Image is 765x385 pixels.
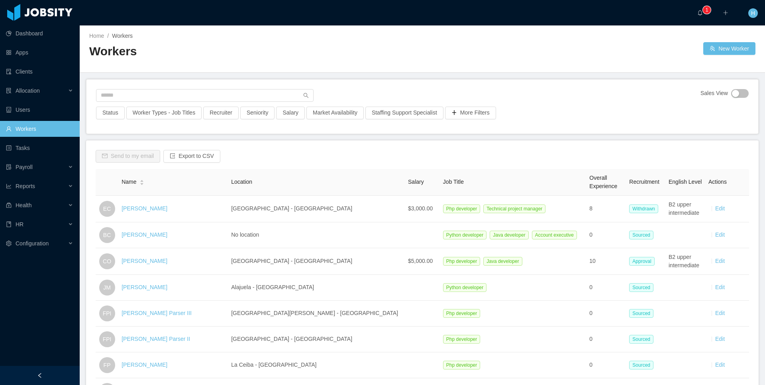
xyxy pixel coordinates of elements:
td: B2 upper intermediate [665,248,705,275]
a: Edit [715,310,725,316]
i: icon: plus [723,10,728,16]
span: EC [103,201,111,217]
a: icon: profileTasks [6,140,73,156]
a: Sourced [629,231,657,238]
td: B2 upper intermediate [665,196,705,222]
a: Home [89,33,104,39]
a: [PERSON_NAME] Parser II [122,336,190,342]
td: 0 [586,352,626,378]
a: Edit [715,336,725,342]
button: icon: plusMore Filters [445,107,496,119]
h2: Workers [89,43,422,60]
span: Sourced [629,335,653,344]
td: [GEOGRAPHIC_DATA] - [GEOGRAPHIC_DATA] [228,248,405,275]
span: Name [122,178,136,186]
a: icon: auditClients [6,64,73,80]
a: [PERSON_NAME] [122,284,167,290]
a: icon: userWorkers [6,121,73,137]
button: Salary [276,107,305,119]
span: / [107,33,109,39]
span: Python developer [443,231,486,239]
span: Workers [112,33,133,39]
span: Job Title [443,179,464,185]
i: icon: bell [697,10,703,16]
span: Recruitment [629,179,659,185]
a: [PERSON_NAME] [122,362,167,368]
a: icon: appstoreApps [6,45,73,60]
span: FPI [103,305,112,321]
i: icon: file-protect [6,164,12,170]
a: Edit [715,362,725,368]
td: 0 [586,275,626,301]
span: Reports [16,183,35,189]
a: [PERSON_NAME] [122,231,167,238]
span: Sourced [629,231,653,239]
span: Java developer [490,231,528,239]
span: Php developer [443,204,480,213]
span: JM [103,280,111,296]
a: icon: usergroup-addNew Worker [703,42,755,55]
button: Status [96,107,125,119]
td: [GEOGRAPHIC_DATA] - [GEOGRAPHIC_DATA] [228,196,405,222]
a: [PERSON_NAME] [122,205,167,212]
span: HR [16,221,24,227]
button: Recruiter [203,107,239,119]
a: Edit [715,231,725,238]
span: FP [104,357,111,373]
span: Salary [408,179,424,185]
a: icon: robotUsers [6,102,73,118]
p: 1 [706,6,708,14]
span: $5,000.00 [408,258,433,264]
a: Edit [715,284,725,290]
td: 10 [586,248,626,275]
td: 0 [586,222,626,248]
span: Php developer [443,335,480,344]
span: FPI [103,331,112,347]
span: Technical project manager [483,204,545,213]
span: Sales View [700,89,728,98]
span: Php developer [443,361,480,369]
a: Sourced [629,310,657,316]
button: Worker Types - Job Titles [126,107,202,119]
td: [GEOGRAPHIC_DATA][PERSON_NAME] - [GEOGRAPHIC_DATA] [228,301,405,327]
span: Sourced [629,283,653,292]
span: BC [103,227,111,243]
a: icon: pie-chartDashboard [6,25,73,41]
i: icon: line-chart [6,183,12,189]
span: English Level [669,179,702,185]
td: 8 [586,196,626,222]
button: icon: exportExport to CSV [163,150,220,163]
span: Location [231,179,252,185]
span: H [751,8,755,18]
button: Market Availability [306,107,364,119]
div: Sort [139,179,144,184]
td: 0 [586,301,626,327]
i: icon: setting [6,241,12,246]
a: Sourced [629,336,657,342]
span: Java developer [483,257,522,266]
td: La Ceiba - [GEOGRAPHIC_DATA] [228,352,405,378]
a: [PERSON_NAME] [122,258,167,264]
span: $3,000.00 [408,205,433,212]
span: Php developer [443,257,480,266]
a: Edit [715,205,725,212]
span: Sourced [629,309,653,318]
a: Sourced [629,284,657,290]
i: icon: medicine-box [6,202,12,208]
sup: 1 [703,6,711,14]
span: Health [16,202,31,208]
a: Approval [629,258,657,264]
span: Allocation [16,87,40,94]
span: CO [103,253,111,269]
span: Php developer [443,309,480,318]
i: icon: book [6,222,12,227]
span: Configuration [16,240,49,247]
a: Edit [715,258,725,264]
button: Staffing Support Specialist [365,107,443,119]
span: Withdrawn [629,204,658,213]
i: icon: caret-down [140,182,144,184]
span: Payroll [16,164,33,170]
span: Actions [708,179,727,185]
a: Withdrawn [629,205,661,212]
span: Overall Experience [589,175,617,189]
